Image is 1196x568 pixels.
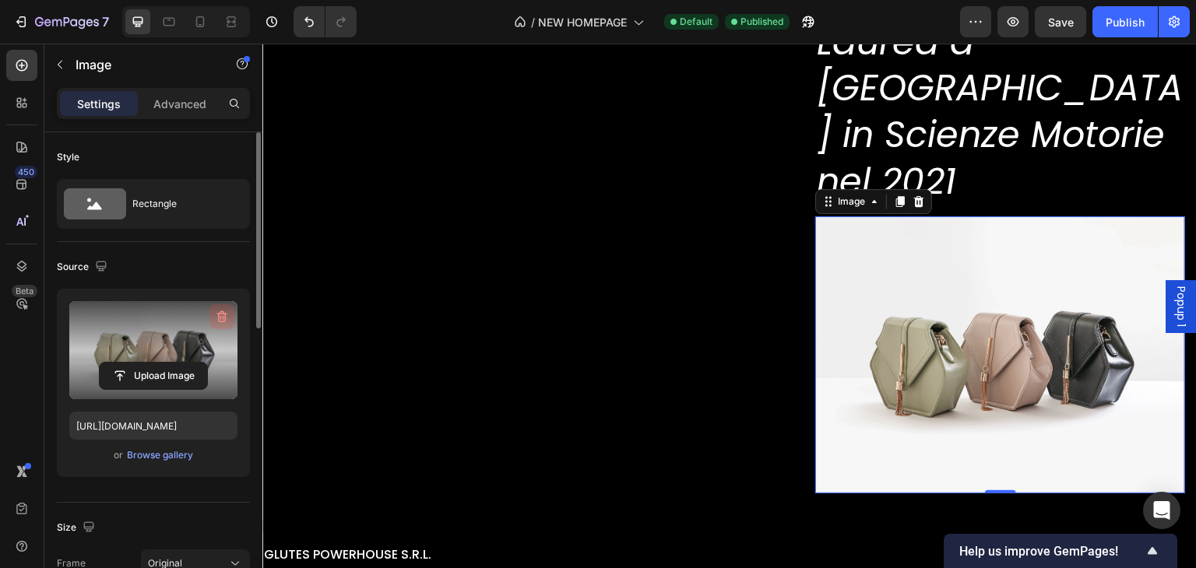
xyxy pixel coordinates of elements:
[538,14,627,30] span: NEW HOMEPAGE
[69,412,237,440] input: https://example.com/image.jpg
[77,96,121,112] p: Settings
[959,544,1143,559] span: Help us improve GemPages!
[1092,6,1158,37] button: Publish
[572,151,606,165] div: Image
[76,55,208,74] p: Image
[553,173,923,450] img: image_demo.jpg
[114,446,123,465] span: or
[57,150,79,164] div: Style
[1106,14,1145,30] div: Publish
[294,6,357,37] div: Undo/Redo
[57,257,111,278] div: Source
[102,12,109,31] p: 7
[12,285,37,297] div: Beta
[2,502,169,520] span: GLUTES POWERHOUSE S.R.L.
[2,524,123,542] span: [STREET_ADDRESS]
[959,542,1162,560] button: Show survey - Help us improve GemPages!
[99,362,208,390] button: Upload Image
[126,447,194,463] button: Browse gallery
[1143,492,1180,529] div: Open Intercom Messenger
[680,15,712,29] span: Default
[911,243,927,283] span: Popup 1
[57,517,98,538] div: Size
[6,6,116,37] button: 7
[132,186,227,222] div: Rectangle
[1035,6,1086,37] button: Save
[1048,16,1074,29] span: Save
[15,166,37,178] div: 450
[740,15,783,29] span: Published
[262,44,1196,568] iframe: Design area
[153,96,206,112] p: Advanced
[531,14,535,30] span: /
[127,448,193,462] div: Browse gallery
